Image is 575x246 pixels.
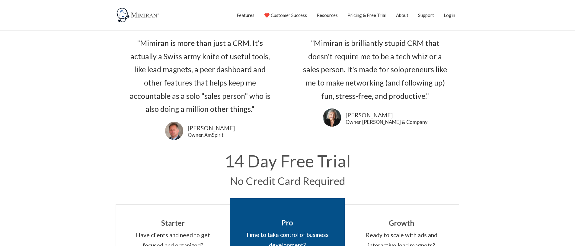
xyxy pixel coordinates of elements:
[418,8,434,23] a: Support
[264,8,307,23] a: ❤️ Customer Success
[444,8,455,23] a: Login
[125,37,276,116] div: "Mimiran is more than just a CRM. It's actually a Swiss army knife of useful tools, like lead mag...
[300,37,451,102] div: "Mimiran is brilliantly stupid CRM that doesn't require me to be a tech whiz or a sales person. I...
[347,8,386,23] a: Pricing & Free Trial
[353,217,450,229] div: Growth
[396,8,408,23] a: About
[237,8,254,23] a: Features
[116,8,161,23] img: Mimiran CRM
[188,133,235,138] a: Owner, AmSpirit
[346,111,427,120] a: [PERSON_NAME]
[323,108,341,127] img: Lori Karpman uses Mimiran CRM to grow her business
[125,217,221,229] div: Starter
[188,124,235,133] a: [PERSON_NAME]
[125,153,451,170] h1: 14 Day Free Trial
[165,122,183,140] img: Frank Agin
[317,8,338,23] a: Resources
[125,176,451,186] h2: No Credit Card Required
[239,216,336,229] div: Pro
[346,120,427,125] a: Owner, [PERSON_NAME] & Company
